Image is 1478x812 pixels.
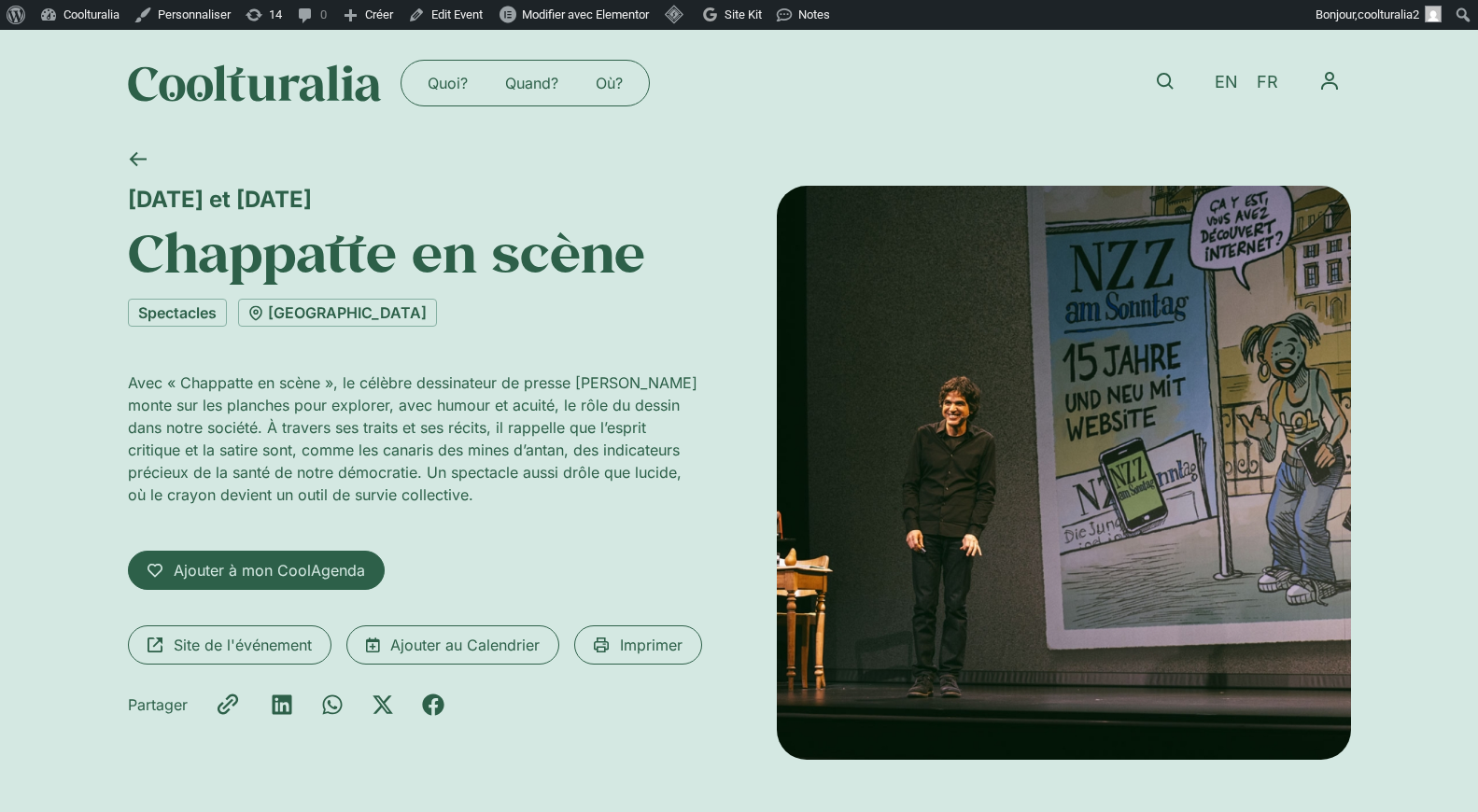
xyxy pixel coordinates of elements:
div: Partager [128,693,188,716]
div: Partager sur linkedin [271,693,293,716]
a: FR [1247,69,1288,96]
nav: Menu [409,68,641,98]
span: Imprimer [620,634,683,656]
a: Site de l'événement [128,625,331,665]
a: Quoi? [409,68,486,98]
span: Site de l'événement [174,634,312,656]
span: EN [1215,73,1238,92]
span: Site Kit [725,7,762,21]
div: Partager sur facebook [422,693,444,716]
span: Ajouter à mon CoolAgenda [174,559,365,581]
a: Ajouter au Calendrier [346,625,559,665]
span: FR [1257,73,1278,92]
p: Avec « Chappatte en scène », le célèbre dessinateur de presse [PERSON_NAME] monte sur les planche... [128,371,702,506]
div: Partager sur whatsapp [321,693,344,716]
span: Modifier avec Elementor [522,7,649,21]
a: Imprimer [574,625,702,665]
div: Partager sur x-twitter [372,693,394,716]
span: Ajouter au Calendrier [390,634,540,656]
a: Quand? [486,68,577,98]
nav: Menu [1308,60,1351,103]
button: Permuter le menu [1308,60,1351,103]
a: Ajouter à mon CoolAgenda [128,551,385,590]
a: Spectacles [128,299,227,327]
h1: Chappatte en scène [128,220,702,284]
a: EN [1205,69,1247,96]
div: [DATE] et [DATE] [128,186,702,213]
a: [GEOGRAPHIC_DATA] [238,299,437,327]
span: coolturalia2 [1358,7,1419,21]
a: Où? [577,68,641,98]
